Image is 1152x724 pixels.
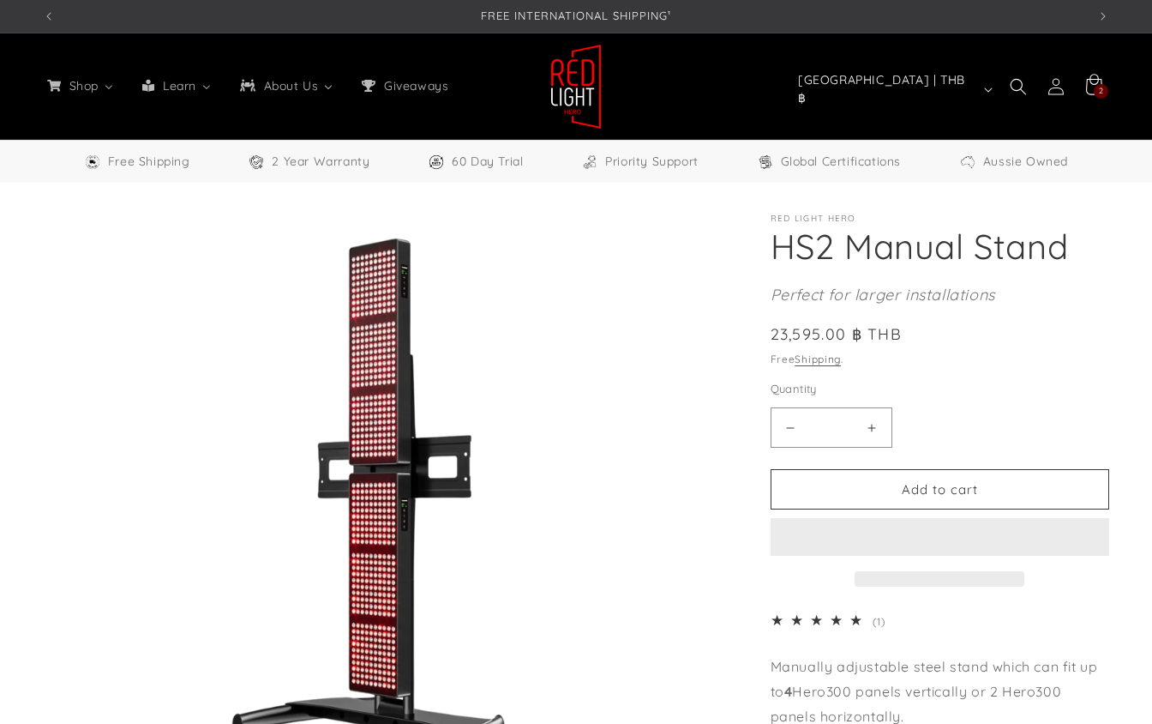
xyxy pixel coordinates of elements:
a: Free Worldwide Shipping [84,151,190,172]
img: Trial Icon [428,154,445,171]
a: Priority Support [581,151,699,172]
button: [GEOGRAPHIC_DATA] | THB ฿ [788,73,999,106]
div: Free . [771,351,1109,368]
h1: HS2 Manual Stand [771,224,1109,268]
span: 23,595.00 ฿ THB [771,323,903,346]
a: 2 Year Warranty [248,151,369,172]
span: 2 [1099,84,1104,99]
em: Perfect for larger installations [771,285,995,305]
img: Support Icon [581,154,598,171]
div: 5.0 out of 5.0 stars [771,608,869,633]
span: (1) [873,615,885,628]
img: Certifications Icon [757,154,774,171]
button: Add to cart [771,469,1109,510]
p: Red Light Hero [771,214,1109,224]
span: Free Shipping [108,151,190,172]
span: About Us [261,78,321,94]
span: 2 Year Warranty [272,151,369,172]
span: FREE INTERNATIONAL SHIPPING¹ [481,9,671,22]
span: Global Certifications [781,151,902,172]
img: Warranty Icon [248,154,265,171]
a: Shipping [795,353,841,365]
img: Aussie Owned Icon [959,154,976,171]
img: Free Shipping Icon [84,154,101,171]
span: Aussie Owned [983,151,1068,172]
span: Shop [66,78,100,94]
a: Aussie Owned [959,151,1068,172]
img: Red Light Hero [550,44,602,130]
span: Giveaways [381,78,450,94]
span: Learn [159,78,198,94]
strong: 4 [784,683,793,700]
span: [GEOGRAPHIC_DATA] | THB ฿ [798,71,976,107]
a: Shop [33,68,128,104]
a: About Us [225,68,347,104]
span: Priority Support [605,151,699,172]
summary: Search [999,68,1037,106]
a: 60 Day Trial [428,151,523,172]
span: 60 Day Trial [452,151,523,172]
label: Quantity [771,381,1109,398]
a: Global Certifications [757,151,902,172]
a: Red Light Hero [544,37,609,136]
a: Learn [128,68,225,104]
a: Giveaways [347,68,460,104]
